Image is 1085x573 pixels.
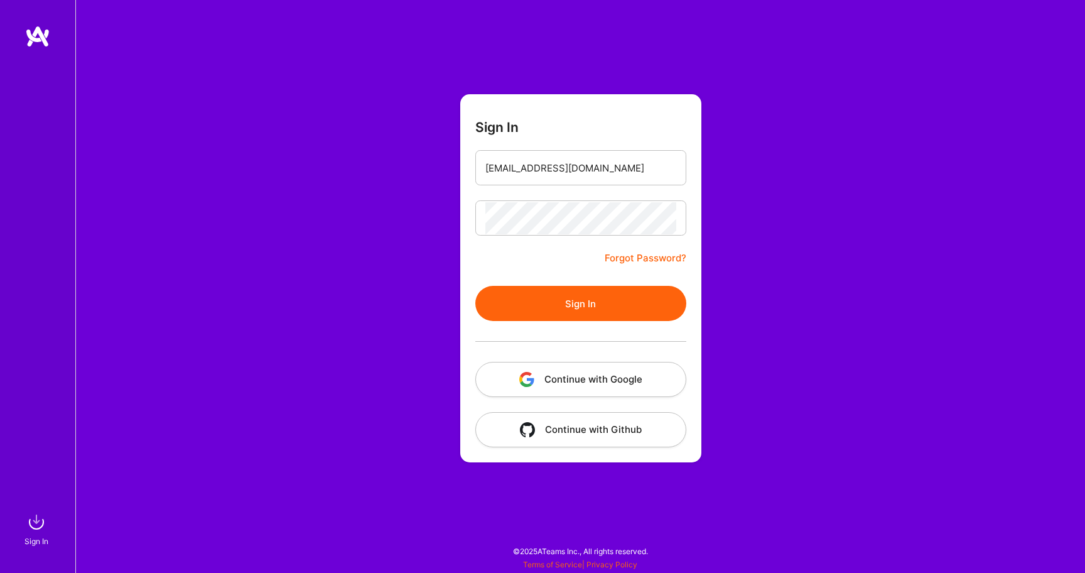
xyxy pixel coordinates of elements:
[475,119,519,135] h3: Sign In
[26,510,49,548] a: sign inSign In
[75,535,1085,567] div: © 2025 ATeams Inc., All rights reserved.
[475,412,686,447] button: Continue with Github
[519,372,534,387] img: icon
[475,286,686,321] button: Sign In
[485,152,676,184] input: Email...
[25,25,50,48] img: logo
[24,510,49,535] img: sign in
[520,422,535,437] img: icon
[523,560,582,569] a: Terms of Service
[523,560,637,569] span: |
[605,251,686,266] a: Forgot Password?
[24,535,48,548] div: Sign In
[586,560,637,569] a: Privacy Policy
[475,362,686,397] button: Continue with Google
